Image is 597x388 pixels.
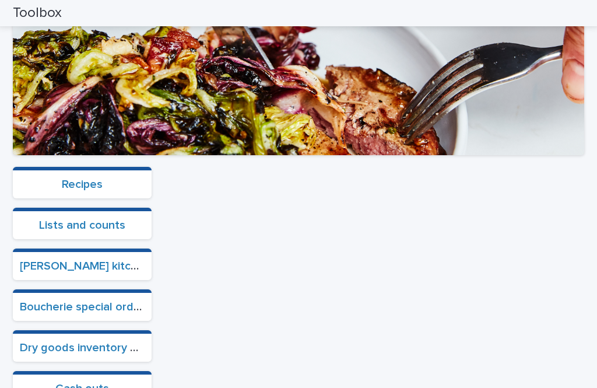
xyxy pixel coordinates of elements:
a: Recipes [62,179,103,190]
h2: Toolbox [13,5,62,22]
a: [PERSON_NAME] kitchen ordering [20,260,198,272]
a: Dry goods inventory and ordering [20,342,198,354]
a: Lists and counts [39,219,125,231]
a: Boucherie special orders [20,301,150,313]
